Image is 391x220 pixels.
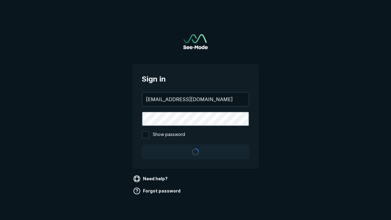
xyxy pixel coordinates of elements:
input: your@email.com [142,93,249,106]
span: Sign in [142,74,249,85]
a: Need help? [132,174,170,184]
img: See-Mode Logo [183,34,208,49]
a: Go to sign in [183,34,208,49]
span: Show password [153,131,185,138]
a: Forgot password [132,186,183,196]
